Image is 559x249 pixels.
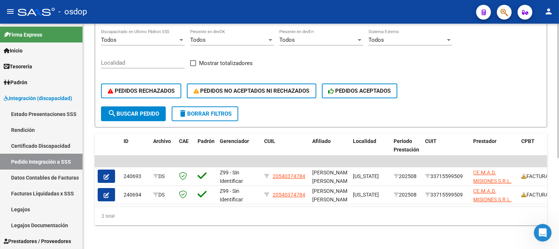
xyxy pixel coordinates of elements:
[179,138,189,144] span: CAE
[473,188,512,202] span: CE.M.A.D. MISIONES S.R.L.
[101,106,166,121] button: Buscar Pedido
[353,138,376,144] span: Localidad
[470,133,518,166] datatable-header-cell: Prestador
[422,133,470,166] datatable-header-cell: CUIT
[153,138,171,144] span: Archivo
[312,170,352,192] span: [PERSON_NAME] [PERSON_NAME] , -
[220,170,243,184] span: Z99 - Sin Identificar
[353,173,379,179] span: [US_STATE]
[108,109,117,118] mat-icon: search
[172,106,238,121] button: Borrar Filtros
[4,62,32,71] span: Tesorería
[4,78,27,86] span: Padrón
[309,133,350,166] datatable-header-cell: Afiliado
[108,110,159,117] span: Buscar Pedido
[121,133,150,166] datatable-header-cell: ID
[198,138,215,144] span: Padrón
[193,88,310,94] span: PEDIDOS NO ACEPTADOS NI RECHAZADOS
[425,172,467,181] div: 33715599509
[150,133,176,166] datatable-header-cell: Archivo
[4,237,71,245] span: Prestadores / Proveedores
[368,37,384,43] span: Todos
[312,188,352,211] span: [PERSON_NAME] [PERSON_NAME] , -
[176,133,195,166] datatable-header-cell: CAE
[394,191,419,199] div: 202508
[261,133,309,166] datatable-header-cell: CUIL
[58,4,87,20] span: - osdop
[124,191,147,199] div: 240694
[217,133,261,166] datatable-header-cell: Gerenciador
[264,138,275,144] span: CUIL
[153,172,173,181] div: DS
[473,138,496,144] span: Prestador
[199,59,253,68] span: Mostrar totalizadores
[394,138,419,153] span: Período Prestación
[6,7,15,16] mat-icon: menu
[195,133,217,166] datatable-header-cell: Padrón
[101,83,181,98] button: PEDIDOS RECHAZADOS
[4,47,23,55] span: Inicio
[273,173,305,179] span: 20540374784
[273,192,305,198] span: 20540374784
[544,7,553,16] mat-icon: person
[534,224,552,242] iframe: Intercom live chat
[473,170,512,184] span: CE.M.A.D. MISIONES S.R.L.
[95,207,547,225] div: 2 total
[322,83,398,98] button: PEDIDOS ACEPTADOS
[220,138,249,144] span: Gerenciador
[101,37,117,43] span: Todos
[329,88,391,94] span: PEDIDOS ACEPTADOS
[124,172,147,181] div: 240693
[4,94,72,102] span: Integración (discapacidad)
[391,133,422,166] datatable-header-cell: Período Prestación
[394,172,419,181] div: 202508
[220,188,243,202] span: Z99 - Sin Identificar
[178,110,232,117] span: Borrar Filtros
[178,109,187,118] mat-icon: delete
[353,192,379,198] span: [US_STATE]
[425,138,437,144] span: CUIT
[350,133,391,166] datatable-header-cell: Localidad
[312,138,331,144] span: Afiliado
[153,191,173,199] div: DS
[190,37,206,43] span: Todos
[521,138,535,144] span: CPBT
[279,37,295,43] span: Todos
[425,191,467,199] div: 33715599509
[4,31,42,39] span: Firma Express
[187,83,316,98] button: PEDIDOS NO ACEPTADOS NI RECHAZADOS
[108,88,175,94] span: PEDIDOS RECHAZADOS
[124,138,128,144] span: ID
